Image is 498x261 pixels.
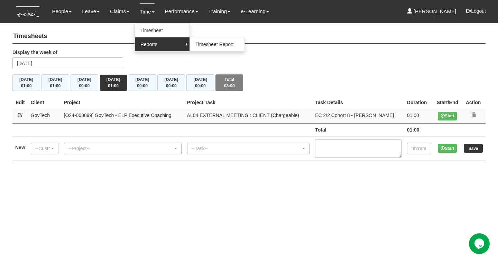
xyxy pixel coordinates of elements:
span: 01:00 [21,83,32,88]
th: Start/End [434,96,461,109]
span: 03:00 [224,83,235,88]
button: --Task-- [187,143,310,154]
button: [DATE]01:00 [100,74,127,91]
a: e-Learning [241,3,269,19]
label: New [15,144,25,151]
a: Leave [82,3,100,19]
a: Performance [165,3,198,19]
button: --Project-- [64,143,182,154]
input: Save [464,144,483,153]
th: Client [28,96,61,109]
a: Timesheet Report [190,37,245,51]
a: [PERSON_NAME] [407,3,456,19]
button: Logout [461,3,491,19]
a: Claims [110,3,129,19]
button: [DATE]00:00 [129,74,156,91]
input: hh:mm [407,143,431,154]
h4: Timesheets [12,29,486,44]
div: --Task-- [192,145,301,152]
div: Timesheet Week Summary [12,74,486,91]
span: 01:00 [108,83,119,88]
span: 00:00 [137,83,148,88]
a: Timesheet [135,24,190,37]
button: Start [438,144,457,153]
label: Display the week of [12,49,57,56]
button: --Customer-- [31,143,58,154]
td: AL04 EXTERNAL MEETING : CLIENT (Chargeable) [184,109,313,123]
button: [DATE]00:00 [186,74,214,91]
td: 01:00 [404,109,434,123]
a: People [52,3,72,19]
iframe: chat widget [469,233,491,254]
th: Action [461,96,486,109]
span: 00:00 [195,83,206,88]
button: [DATE]00:00 [157,74,185,91]
th: Project Task [184,96,313,109]
td: GovTech [28,109,61,123]
button: Start [438,112,457,120]
button: [DATE]00:00 [71,74,98,91]
button: Total03:00 [215,74,243,91]
th: Task Details [312,96,404,109]
b: Total [315,127,326,133]
button: [DATE]01:00 [12,74,40,91]
a: Reports [135,37,190,51]
th: Edit [12,96,28,109]
td: [O24-003899] GovTech - ELP Executive Coaching [61,109,184,123]
div: --Project-- [68,145,173,152]
a: Training [209,3,231,19]
span: 00:00 [166,83,177,88]
span: 00:00 [79,83,90,88]
th: Duration [404,96,434,109]
td: EC 2/2 Cohort 8 - [PERSON_NAME] [312,109,404,123]
th: Project [61,96,184,109]
div: --Customer-- [35,145,50,152]
a: Time [140,3,155,20]
span: 01:00 [50,83,61,88]
button: [DATE]01:00 [41,74,69,91]
td: 01:00 [404,123,434,136]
